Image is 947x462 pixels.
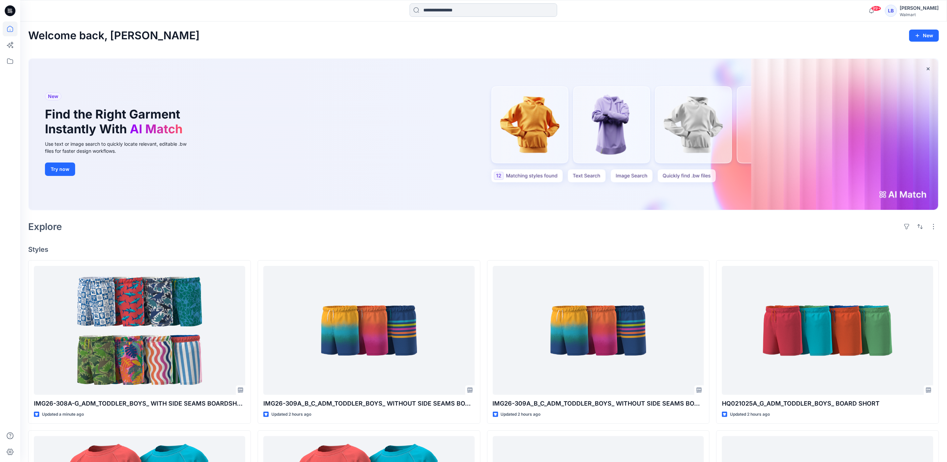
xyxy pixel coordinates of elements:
[28,30,200,42] h2: Welcome back, [PERSON_NAME]
[493,399,704,408] p: IMG26-309A_B_C_ADM_TODDLER_BOYS_ WITHOUT SIDE SEAMS BOARDSHORT
[263,266,475,395] a: IMG26-309A_B_C_ADM_TODDLER_BOYS_ WITHOUT SIDE SEAMS BOARDSHORT
[45,163,75,176] button: Try now
[909,30,939,42] button: New
[493,266,704,395] a: IMG26-309A_B_C_ADM_TODDLER_BOYS_ WITHOUT SIDE SEAMS BOARDSHORT
[263,399,475,408] p: IMG26-309A_B_C_ADM_TODDLER_BOYS_ WITHOUT SIDE SEAMS BOARDSHORT
[45,140,196,154] div: Use text or image search to quickly locate relevant, editable .bw files for faster design workflows.
[48,92,58,100] span: New
[885,5,897,17] div: LB
[900,4,939,12] div: [PERSON_NAME]
[501,411,541,418] p: Updated 2 hours ago
[42,411,84,418] p: Updated a minute ago
[722,399,933,408] p: HQ021025A_G_ADM_TODDLER_BOYS_ BOARD SHORT
[900,12,939,17] div: Walmart
[271,411,311,418] p: Updated 2 hours ago
[28,245,939,253] h4: Styles
[34,399,245,408] p: IMG26-308A-G_ADM_TODDLER_BOYS_ WITH SIDE SEAMS BOARDSHORT
[45,107,186,136] h1: Find the Right Garment Instantly With
[871,6,881,11] span: 99+
[130,122,182,136] span: AI Match
[28,221,62,232] h2: Explore
[34,266,245,395] a: IMG26-308A-G_ADM_TODDLER_BOYS_ WITH SIDE SEAMS BOARDSHORT
[722,266,933,395] a: HQ021025A_G_ADM_TODDLER_BOYS_ BOARD SHORT
[730,411,770,418] p: Updated 2 hours ago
